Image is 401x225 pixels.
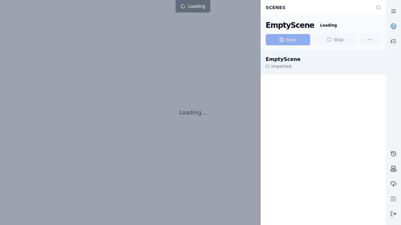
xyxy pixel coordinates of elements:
div: EmptyScene [266,56,300,63]
span: Loading [188,3,205,9]
div: Scenes [262,2,372,13]
p: Loading... [179,108,207,117]
div: EmptyScene [266,20,314,30]
div: Loading [317,22,341,29]
div: Imported [266,63,300,69]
